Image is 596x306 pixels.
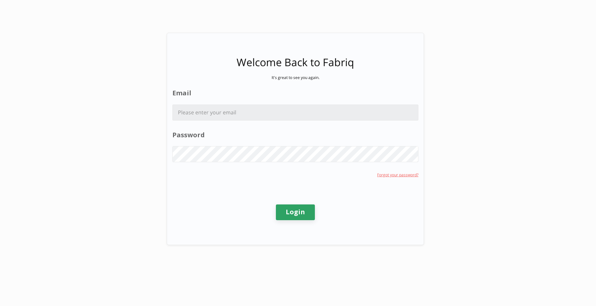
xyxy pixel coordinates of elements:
button: Login [276,204,315,220]
div: Forgot your password? [377,172,418,178]
label: Password [172,130,418,140]
input: Please enter your email [173,105,418,120]
label: Email [172,88,418,98]
p: It's great to see you again. [272,75,319,80]
h2: Welcome Back to Fabriq [237,55,354,70]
